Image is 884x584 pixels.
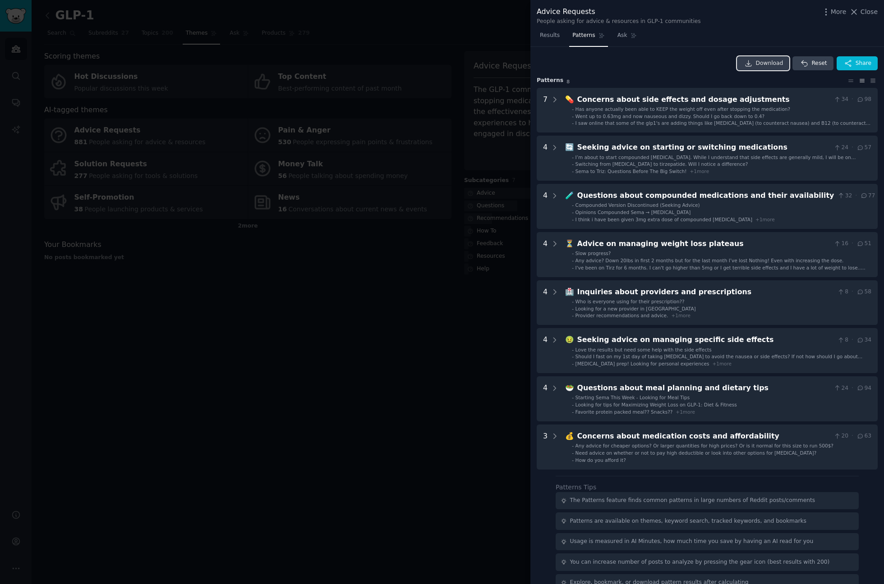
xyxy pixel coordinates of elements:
[849,7,878,17] button: Close
[565,239,574,248] span: ⏳
[576,313,668,318] span: Provider recommendations and advice.
[852,432,853,440] span: ·
[833,96,848,104] span: 34
[617,32,627,40] span: Ask
[690,169,709,174] span: + 1 more
[833,384,848,392] span: 24
[614,28,640,47] a: Ask
[572,250,574,256] div: -
[577,238,830,250] div: Advice on managing weight loss plateaus
[572,161,574,167] div: -
[855,192,857,200] span: ·
[852,384,853,392] span: ·
[572,401,574,408] div: -
[569,28,608,47] a: Patterns
[792,56,833,71] button: Reset
[572,113,574,119] div: -
[811,59,827,68] span: Reset
[576,443,833,448] span: Any advice for cheaper options? Or larger quantities for high prices? Or is it normal for this si...
[572,394,574,401] div: -
[860,192,875,200] span: 77
[577,94,830,105] div: Concerns about side effects and dosage adjustments
[572,216,574,223] div: -
[537,6,701,18] div: Advice Requests
[576,299,685,304] span: Who is everyone using for their prescription??
[572,409,574,415] div: -
[756,59,783,68] span: Download
[577,190,834,201] div: Questions about compounded medications and their availability
[576,155,869,173] span: I’m about to start compounded [MEDICAL_DATA]. While I understand that side effects are generally ...
[572,353,574,360] div: -
[556,484,596,491] label: Patterns Tips
[565,143,574,151] span: 🔄
[572,32,595,40] span: Patterns
[570,538,814,546] div: Usage is measured in AI Minutes, how much time you save by having an AI read for you
[856,59,871,68] span: Share
[576,409,673,415] span: Favorite protein packed meal?? Snacks??
[576,402,737,407] span: Looking for tips for Maximizing Weight Loss on GLP-1: Diet & Fitness
[576,251,611,256] span: Slow progress?
[837,336,848,344] span: 8
[852,240,853,248] span: ·
[712,361,732,366] span: + 1 more
[572,312,574,319] div: -
[565,287,574,296] span: 🏥
[537,77,563,85] span: Pattern s
[565,335,574,344] span: 🤢
[577,142,830,153] div: Seeking advice on starting or switching medications
[565,383,574,392] span: 🥗
[837,288,848,296] span: 8
[833,432,848,440] span: 20
[572,360,574,367] div: -
[852,288,853,296] span: ·
[572,120,574,126] div: -
[837,192,852,200] span: 32
[831,7,847,17] span: More
[572,450,574,456] div: -
[856,336,871,344] span: 34
[572,257,574,264] div: -
[576,265,866,277] span: I've been on Tirz for 6 months. I can't go higher than 5mg or I get terrible side effects and I h...
[576,120,871,138] span: I saw online that some of the glp1's are adding things like [MEDICAL_DATA] (to counteract nausea)...
[856,240,871,248] span: 51
[565,432,574,440] span: 💰
[572,168,574,174] div: -
[861,7,878,17] span: Close
[576,202,700,208] span: Compounded Version Discontinued (Seeking Advice)
[572,298,574,305] div: -
[576,210,691,215] span: Opinions Compounded Sema → [MEDICAL_DATA]
[576,106,790,112] span: Has anyone actually been able to KEEP the weight off even after stopping the medication?
[576,354,863,365] span: Should I fast on my 1st day of taking [MEDICAL_DATA] to avoid the nausea or side effects? If not ...
[576,395,690,400] span: Starting Sema This Week - Looking for Meal Tips
[576,457,626,463] span: How do you afford it?
[576,347,712,352] span: Love the results but need some help with the side effects
[543,287,548,319] div: 4
[537,18,701,26] div: People asking for advice & resources in GLP-1 communities
[737,56,790,71] a: Download
[576,450,817,456] span: Need advice on whether or not to pay high deductible or look into other options for [MEDICAL_DATA]?
[572,265,574,271] div: -
[852,336,853,344] span: ·
[572,106,574,112] div: -
[572,209,574,215] div: -
[833,144,848,152] span: 24
[856,288,871,296] span: 58
[852,96,853,104] span: ·
[537,28,563,47] a: Results
[566,79,570,84] span: 8
[572,443,574,449] div: -
[577,287,834,298] div: Inquiries about providers and prescriptions
[671,313,691,318] span: + 1 more
[856,384,871,392] span: 94
[543,431,548,463] div: 3
[543,142,548,174] div: 4
[565,95,574,104] span: 💊
[572,457,574,463] div: -
[576,361,709,366] span: [MEDICAL_DATA] prep! Looking for personal experiences
[543,238,548,271] div: 4
[856,96,871,104] span: 98
[821,7,847,17] button: More
[852,144,853,152] span: ·
[577,431,830,442] div: Concerns about medication costs and affordability
[576,258,844,263] span: Any advice? Down 20lbs in first 2 months but for the last month I’ve lost Nothing! Even with incr...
